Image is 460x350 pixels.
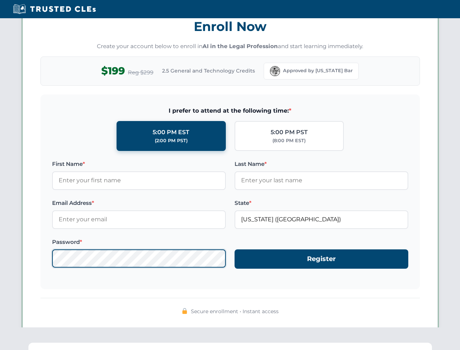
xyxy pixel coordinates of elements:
[270,66,280,76] img: Florida Bar
[235,210,408,229] input: Florida (FL)
[52,160,226,168] label: First Name
[11,4,98,15] img: Trusted CLEs
[52,210,226,229] input: Enter your email
[235,199,408,207] label: State
[40,42,420,51] p: Create your account below to enroll in and start learning immediately.
[283,67,353,74] span: Approved by [US_STATE] Bar
[182,308,188,314] img: 🔒
[52,238,226,246] label: Password
[155,137,188,144] div: (2:00 PM PST)
[128,68,153,77] span: Reg $299
[235,160,408,168] label: Last Name
[153,128,189,137] div: 5:00 PM EST
[235,249,408,269] button: Register
[52,106,408,116] span: I prefer to attend at the following time:
[101,63,125,79] span: $199
[40,15,420,38] h3: Enroll Now
[271,128,308,137] div: 5:00 PM PST
[52,171,226,190] input: Enter your first name
[162,67,255,75] span: 2.5 General and Technology Credits
[203,43,278,50] strong: AI in the Legal Profession
[235,171,408,190] input: Enter your last name
[272,137,306,144] div: (8:00 PM EST)
[191,307,279,315] span: Secure enrollment • Instant access
[52,199,226,207] label: Email Address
